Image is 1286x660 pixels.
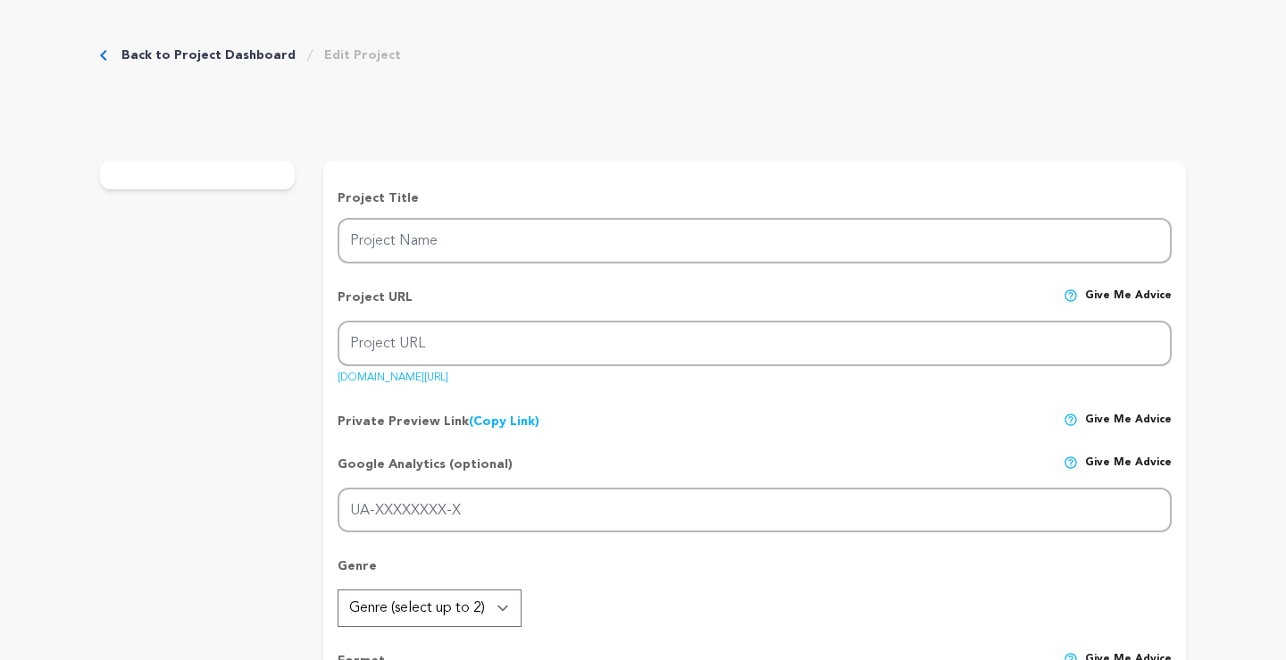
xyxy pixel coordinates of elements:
div: Breadcrumb [100,46,401,64]
img: help-circle.svg [1064,413,1078,427]
a: Edit Project [324,46,401,64]
img: help-circle.svg [1064,288,1078,303]
p: Google Analytics (optional) [338,455,513,488]
input: Project Name [338,218,1172,263]
input: UA-XXXXXXXX-X [338,488,1172,533]
p: Private Preview Link [338,413,539,430]
a: (Copy Link) [469,415,539,428]
img: help-circle.svg [1064,455,1078,470]
a: Back to Project Dashboard [121,46,296,64]
p: Project URL [338,288,413,321]
span: Give me advice [1085,413,1172,430]
span: Give me advice [1085,455,1172,488]
a: [DOMAIN_NAME][URL] [338,365,448,383]
p: Genre [338,557,1172,589]
span: Give me advice [1085,288,1172,321]
p: Project Title [338,189,1172,207]
input: Project URL [338,321,1172,366]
